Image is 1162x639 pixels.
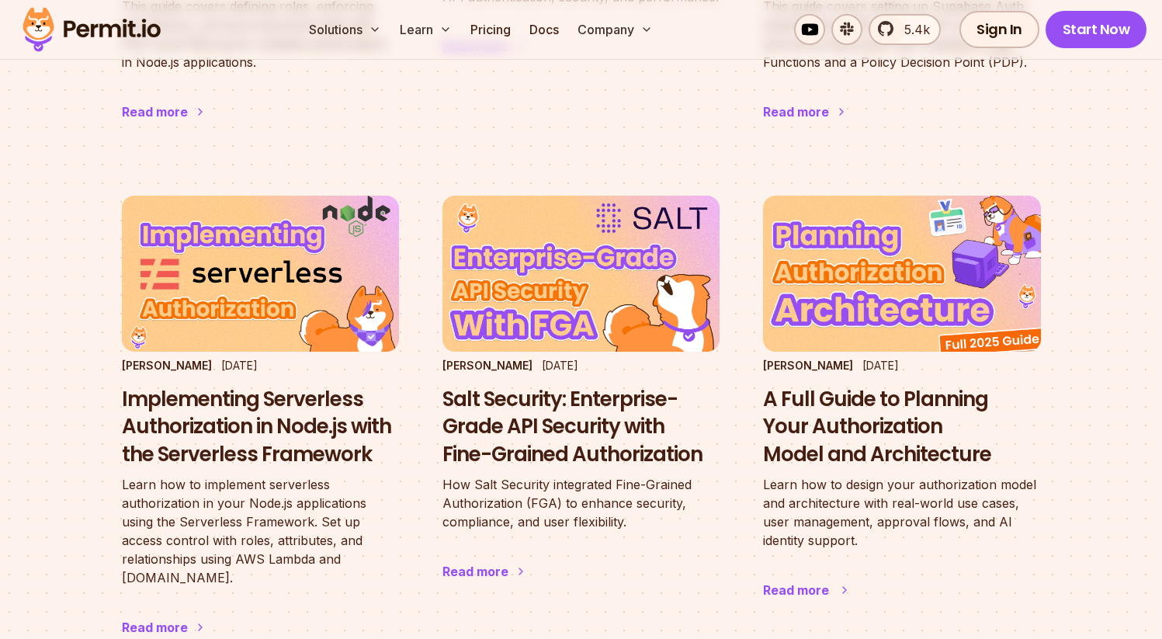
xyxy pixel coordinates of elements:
[394,14,458,45] button: Learn
[122,618,188,637] div: Read more
[763,581,829,599] div: Read more
[122,386,399,469] h3: Implementing Serverless Authorization in Node.js with the Serverless Framework
[959,11,1039,48] a: Sign In
[763,386,1040,469] h3: A Full Guide to Planning Your Authorization Model and Architecture
[442,475,720,531] p: How Salt Security integrated Fine-Grained Authorization (FGA) to enhance security, compliance, an...
[523,14,565,45] a: Docs
[442,358,532,373] p: [PERSON_NAME]
[442,196,720,352] img: Salt Security: Enterprise-Grade API Security with Fine-Grained Authorization
[122,475,399,587] p: Learn how to implement serverless authorization in your Node.js applications using the Serverless...
[442,386,720,469] h3: Salt Security: Enterprise-Grade API Security with Fine-Grained Authorization
[763,475,1040,550] p: Learn how to design your authorization model and architecture with real-world use cases, user man...
[763,196,1040,630] a: A Full Guide to Planning Your Authorization Model and Architecture[PERSON_NAME][DATE]A Full Guide...
[895,20,930,39] span: 5.4k
[442,562,508,581] div: Read more
[869,14,941,45] a: 5.4k
[763,358,853,373] p: [PERSON_NAME]
[464,14,517,45] a: Pricing
[122,102,188,121] div: Read more
[749,188,1054,359] img: A Full Guide to Planning Your Authorization Model and Architecture
[763,102,829,121] div: Read more
[122,196,399,352] img: Implementing Serverless Authorization in Node.js with the Serverless Framework
[862,359,899,372] time: [DATE]
[542,359,578,372] time: [DATE]
[442,196,720,612] a: Salt Security: Enterprise-Grade API Security with Fine-Grained Authorization[PERSON_NAME][DATE]Sa...
[221,359,258,372] time: [DATE]
[1046,11,1147,48] a: Start Now
[303,14,387,45] button: Solutions
[16,3,168,56] img: Permit logo
[122,358,212,373] p: [PERSON_NAME]
[571,14,659,45] button: Company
